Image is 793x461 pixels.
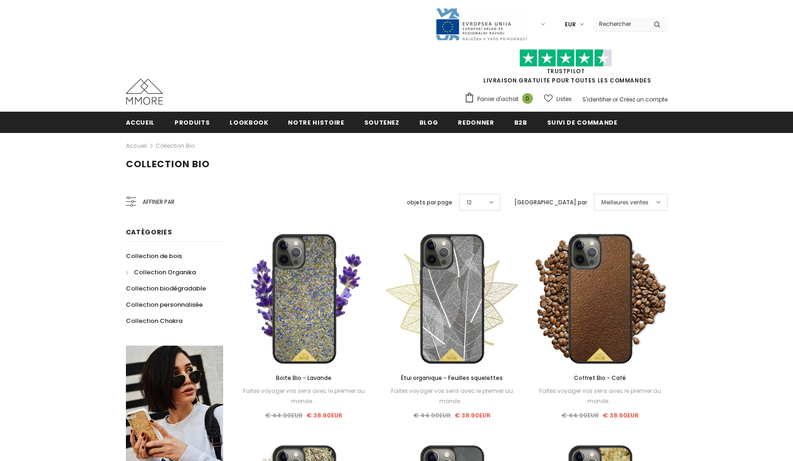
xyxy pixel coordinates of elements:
[230,118,268,127] span: Lookbook
[175,112,210,133] a: Produits
[126,79,163,105] img: Cas MMORE
[533,386,667,406] div: Faites voyager vos sens avec le premier au monde...
[126,112,155,133] a: Accueil
[565,20,576,29] span: EUR
[288,118,344,127] span: Notre histoire
[126,158,210,171] span: Collection Bio
[288,112,344,133] a: Notre histoire
[237,373,371,383] a: Boite Bio - Lavande
[364,118,400,127] span: soutenez
[237,386,371,406] div: Faites voyager vos sens avec le premier au monde...
[126,252,182,260] span: Collection de bois
[514,118,527,127] span: B2B
[464,53,668,84] span: LIVRAISON GRATUITE POUR TOUTES LES COMMANDES
[601,198,649,207] span: Meilleures ventes
[458,112,494,133] a: Redonner
[385,373,519,383] a: Étui organique - Feuilles squelettes
[455,411,491,420] span: € 38.90EUR
[556,95,572,104] span: Listes
[435,7,528,41] img: Javni Razpis
[619,95,668,103] a: Créez un compte
[126,248,182,264] a: Collection de bois
[514,112,527,133] a: B2B
[544,91,572,107] a: Listes
[385,386,519,406] div: Faites voyager vos sens avec le premier au monde...
[413,411,451,420] span: € 44.90EUR
[477,95,518,104] span: Panier d'achat
[134,268,196,277] span: Collection Organika
[522,93,533,104] span: 0
[562,411,599,420] span: € 44.90EUR
[401,374,503,382] span: Étui organique - Feuilles squelettes
[419,112,438,133] a: Blog
[126,227,172,237] span: Catégories
[126,300,203,309] span: Collection personnalisée
[126,316,182,325] span: Collection Chakra
[126,140,147,152] a: Accueil
[582,95,611,103] a: S'identifier
[306,411,343,420] span: € 38.90EUR
[126,297,203,313] a: Collection personnalisée
[612,95,618,103] span: or
[574,374,626,382] span: Coffret Bio - Café
[126,313,182,329] a: Collection Chakra
[514,198,587,207] label: [GEOGRAPHIC_DATA] par
[126,284,206,293] span: Collection biodégradable
[230,112,268,133] a: Lookbook
[519,49,612,67] img: Faites confiance aux étoiles pilotes
[547,67,585,75] a: TrustPilot
[464,92,537,106] a: Panier d'achat 0
[407,198,452,207] label: objets par page
[143,197,175,207] span: Affiner par
[435,20,528,28] a: Javni Razpis
[175,118,210,127] span: Produits
[126,118,155,127] span: Accueil
[458,118,494,127] span: Redonner
[603,411,639,420] span: € 38.90EUR
[364,112,400,133] a: soutenez
[593,17,647,31] input: Search Site
[156,142,194,150] a: Collection Bio
[419,118,438,127] span: Blog
[265,411,303,420] span: € 44.90EUR
[276,374,331,382] span: Boite Bio - Lavande
[533,373,667,383] a: Coffret Bio - Café
[126,280,206,297] a: Collection biodégradable
[547,112,618,133] a: Suivi de commande
[467,198,472,207] span: 12
[126,264,196,280] a: Collection Organika
[547,118,618,127] span: Suivi de commande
